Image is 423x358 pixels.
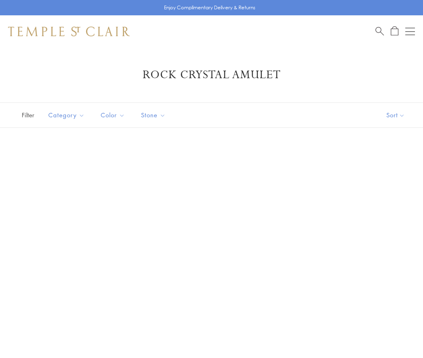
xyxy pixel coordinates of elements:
[42,106,91,124] button: Category
[20,68,403,82] h1: Rock Crystal Amulet
[95,106,131,124] button: Color
[164,4,255,12] p: Enjoy Complimentary Delivery & Returns
[97,110,131,120] span: Color
[368,103,423,127] button: Show sort by
[405,27,415,36] button: Open navigation
[44,110,91,120] span: Category
[375,26,384,36] a: Search
[8,27,130,36] img: Temple St. Clair
[137,110,172,120] span: Stone
[135,106,172,124] button: Stone
[391,26,398,36] a: Open Shopping Bag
